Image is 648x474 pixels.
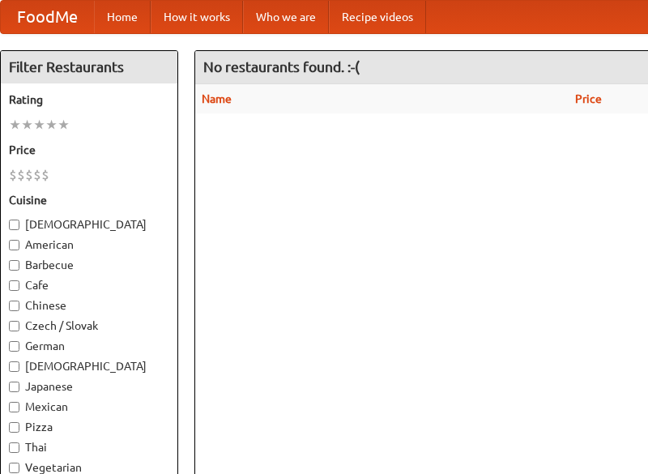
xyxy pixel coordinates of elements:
label: Czech / Slovak [9,318,169,334]
input: American [9,240,19,250]
li: $ [17,166,25,184]
input: Chinese [9,301,19,311]
input: Vegetarian [9,463,19,473]
li: $ [41,166,49,184]
input: Czech / Slovak [9,321,19,331]
label: Pizza [9,419,169,435]
li: $ [25,166,33,184]
li: ★ [21,116,33,134]
li: ★ [45,116,58,134]
label: [DEMOGRAPHIC_DATA] [9,358,169,374]
a: FoodMe [1,1,94,33]
label: Japanese [9,378,169,395]
li: $ [33,166,41,184]
input: Japanese [9,382,19,392]
h5: Cuisine [9,192,169,208]
label: Cafe [9,277,169,293]
input: Pizza [9,422,19,433]
input: [DEMOGRAPHIC_DATA] [9,361,19,372]
a: Who we are [243,1,329,33]
a: How it works [151,1,243,33]
input: German [9,341,19,352]
input: Thai [9,442,19,453]
li: ★ [33,116,45,134]
label: [DEMOGRAPHIC_DATA] [9,216,169,233]
a: Home [94,1,151,33]
li: ★ [58,116,70,134]
label: Chinese [9,297,169,314]
li: $ [9,166,17,184]
label: Barbecue [9,257,169,273]
li: ★ [9,116,21,134]
label: American [9,237,169,253]
h5: Rating [9,92,169,108]
h5: Price [9,142,169,158]
label: German [9,338,169,354]
label: Mexican [9,399,169,415]
h4: Filter Restaurants [1,51,177,83]
input: [DEMOGRAPHIC_DATA] [9,220,19,230]
a: Recipe videos [329,1,426,33]
ng-pluralize: No restaurants found. :-( [203,59,360,75]
input: Mexican [9,402,19,412]
a: Name [202,92,232,105]
input: Cafe [9,280,19,291]
a: Price [575,92,602,105]
label: Thai [9,439,169,455]
input: Barbecue [9,260,19,271]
